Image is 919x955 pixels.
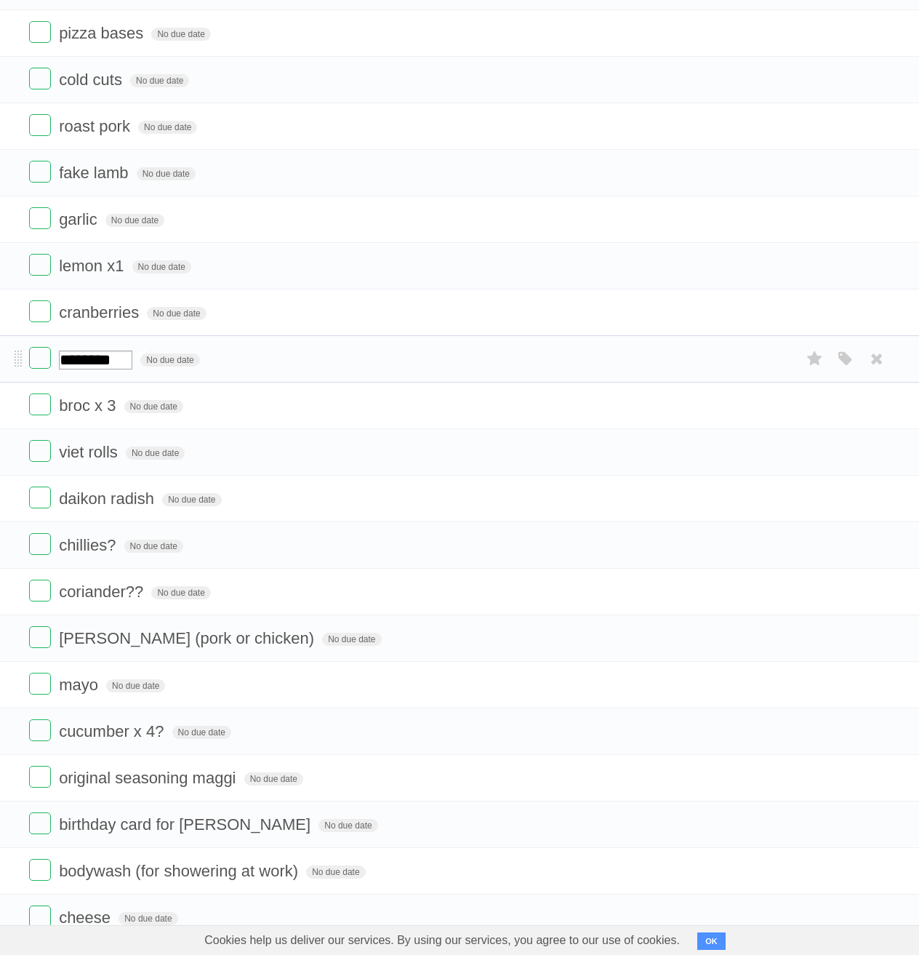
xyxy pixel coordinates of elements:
span: No due date [130,74,189,87]
span: lemon x1 [59,257,127,275]
label: Done [29,906,51,927]
label: Star task [801,347,829,371]
span: No due date [244,772,303,786]
label: Done [29,207,51,229]
label: Done [29,393,51,415]
span: chillies? [59,536,119,554]
span: No due date [151,28,210,41]
label: Done [29,859,51,881]
span: viet rolls [59,443,121,461]
label: Done [29,812,51,834]
span: No due date [124,540,183,553]
span: daikon radish [59,490,158,508]
span: coriander?? [59,583,147,601]
span: broc x 3 [59,396,119,415]
label: Done [29,300,51,322]
span: cold cuts [59,71,126,89]
span: roast pork [59,117,134,135]
span: No due date [138,121,197,134]
label: Done [29,161,51,183]
label: Done [29,347,51,369]
span: mayo [59,676,102,694]
label: Done [29,580,51,602]
span: No due date [105,214,164,227]
label: Done [29,254,51,276]
span: birthday card for [PERSON_NAME] [59,815,314,834]
span: No due date [318,819,377,832]
label: Done [29,533,51,555]
button: OK [697,932,726,950]
label: Done [29,626,51,648]
label: Done [29,114,51,136]
span: No due date [172,726,231,739]
span: cranberries [59,303,143,321]
label: Done [29,21,51,43]
label: Done [29,440,51,462]
span: No due date [126,447,185,460]
span: [PERSON_NAME] (pork or chicken) [59,629,318,647]
span: No due date [147,307,206,320]
span: fake lamb [59,164,132,182]
span: No due date [162,493,221,506]
span: No due date [124,400,183,413]
span: No due date [119,912,177,925]
span: No due date [132,260,191,273]
label: Done [29,487,51,508]
label: Done [29,673,51,695]
span: No due date [322,633,381,646]
span: pizza bases [59,24,147,42]
span: garlic [59,210,101,228]
span: cheese [59,908,114,927]
span: cucumber x 4? [59,722,167,740]
label: Done [29,766,51,788]
span: No due date [137,167,196,180]
span: No due date [106,679,165,692]
span: No due date [306,866,365,879]
span: No due date [151,586,210,599]
span: bodywash (for showering at work) [59,862,302,880]
span: Cookies help us deliver our services. By using our services, you agree to our use of cookies. [190,926,694,955]
label: Done [29,719,51,741]
label: Done [29,68,51,89]
span: original seasoning maggi [59,769,239,787]
span: No due date [140,353,199,367]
